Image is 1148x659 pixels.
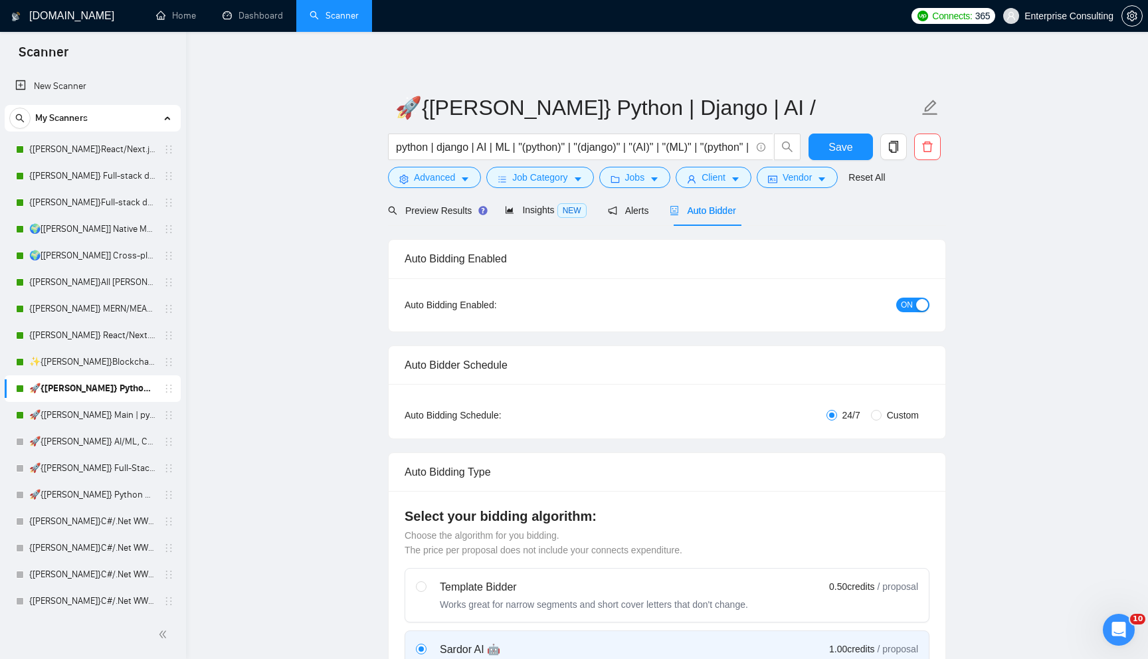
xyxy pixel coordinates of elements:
[829,579,874,594] span: 0.50 credits
[774,134,801,160] button: search
[163,463,174,474] span: holder
[1006,11,1016,21] span: user
[414,170,455,185] span: Advanced
[829,642,874,656] span: 1.00 credits
[557,203,587,218] span: NEW
[29,508,155,535] a: {[PERSON_NAME]}C#/.Net WW - best match
[676,167,751,188] button: userClientcaret-down
[29,402,155,428] a: 🚀{[PERSON_NAME]} Main | python | django | AI (+less than 30 h)
[477,205,489,217] div: Tooltip anchor
[29,561,155,588] a: {[PERSON_NAME]}C#/.Net WW - best match (<1 month)
[158,628,171,641] span: double-left
[163,410,174,421] span: holder
[223,10,283,21] a: dashboardDashboard
[29,588,155,614] a: {[PERSON_NAME]}C#/.Net WW - best match (<1 month, not preferred location)
[505,205,586,215] span: Insights
[915,141,940,153] span: delete
[878,642,918,656] span: / proposal
[29,428,155,455] a: 🚀{[PERSON_NAME]} AI/ML, Custom Models, and LLM Development
[29,189,155,216] a: {[PERSON_NAME]}Full-stack devs WW (<1 month) - pain point
[881,141,906,153] span: copy
[163,224,174,235] span: holder
[405,298,579,312] div: Auto Bidding Enabled:
[498,174,507,184] span: bars
[405,346,929,384] div: Auto Bidder Schedule
[932,9,972,23] span: Connects:
[15,73,170,100] a: New Scanner
[611,174,620,184] span: folder
[29,136,155,163] a: {[PERSON_NAME]}React/Next.js/Node.js (Long-term, All Niches)
[917,11,928,21] img: upwork-logo.png
[670,206,679,215] span: robot
[29,375,155,402] a: 🚀{[PERSON_NAME]} Python | Django | AI /
[1121,11,1143,21] a: setting
[670,205,735,216] span: Auto Bidder
[405,453,929,491] div: Auto Bidding Type
[405,240,929,278] div: Auto Bidding Enabled
[396,139,751,155] input: Search Freelance Jobs...
[29,455,155,482] a: 🚀{[PERSON_NAME]} Full-Stack Python (Backend + Frontend)
[163,171,174,181] span: holder
[163,596,174,607] span: holder
[388,206,397,215] span: search
[783,170,812,185] span: Vendor
[5,73,181,100] li: New Scanner
[163,490,174,500] span: holder
[163,543,174,553] span: holder
[1130,614,1145,624] span: 10
[731,174,740,184] span: caret-down
[163,357,174,367] span: holder
[29,163,155,189] a: {[PERSON_NAME]} Full-stack devs WW - pain point
[310,10,359,21] a: searchScanner
[1122,11,1142,21] span: setting
[163,383,174,394] span: holder
[29,349,155,375] a: ✨{[PERSON_NAME]}Blockchain WW
[914,134,941,160] button: delete
[8,43,79,70] span: Scanner
[650,174,659,184] span: caret-down
[163,330,174,341] span: holder
[405,530,682,555] span: Choose the algorithm for you bidding. The price per proposal does not include your connects expen...
[882,408,924,423] span: Custom
[757,143,765,151] span: info-circle
[29,296,155,322] a: {[PERSON_NAME]} MERN/MEAN (Enterprise & SaaS)
[880,134,907,160] button: copy
[156,10,196,21] a: homeHome
[921,99,939,116] span: edit
[163,250,174,261] span: holder
[163,569,174,580] span: holder
[878,580,918,593] span: / proposal
[625,170,645,185] span: Jobs
[405,408,579,423] div: Auto Bidding Schedule:
[608,206,617,215] span: notification
[163,277,174,288] span: holder
[573,174,583,184] span: caret-down
[757,167,838,188] button: idcardVendorcaret-down
[29,535,155,561] a: {[PERSON_NAME]}C#/.Net WW - best match (not preferred location)
[608,205,649,216] span: Alerts
[388,167,481,188] button: settingAdvancedcaret-down
[399,174,409,184] span: setting
[817,174,826,184] span: caret-down
[828,139,852,155] span: Save
[163,304,174,314] span: holder
[29,242,155,269] a: 🌍[[PERSON_NAME]] Cross-platform Mobile WW
[11,6,21,27] img: logo
[29,269,155,296] a: {[PERSON_NAME]}All [PERSON_NAME] - web [НАДО ПЕРЕДЕЛАТЬ]
[440,579,748,595] div: Template Bidder
[29,216,155,242] a: 🌍[[PERSON_NAME]] Native Mobile WW
[486,167,593,188] button: barsJob Categorycaret-down
[1121,5,1143,27] button: setting
[29,482,155,508] a: 🚀{[PERSON_NAME]} Python AI/ML Integrations
[163,197,174,208] span: holder
[599,167,671,188] button: folderJobscaret-down
[901,298,913,312] span: ON
[848,170,885,185] a: Reset All
[9,108,31,129] button: search
[440,598,748,611] div: Works great for narrow segments and short cover letters that don't change.
[29,322,155,349] a: {[PERSON_NAME]} React/Next.js/Node.js (Long-term, All Niches)
[395,91,919,124] input: Scanner name...
[163,436,174,447] span: holder
[460,174,470,184] span: caret-down
[1103,614,1135,646] iframe: Intercom live chat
